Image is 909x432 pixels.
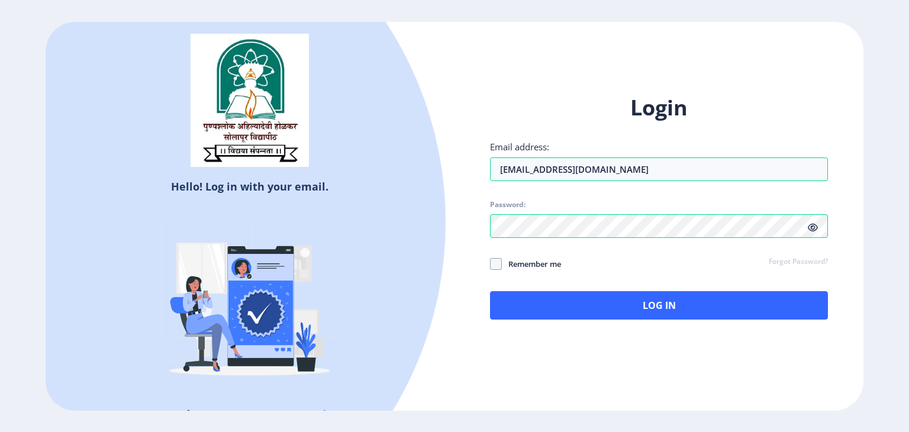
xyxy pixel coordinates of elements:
a: Forgot Password? [769,257,828,267]
button: Log In [490,291,828,320]
img: sulogo.png [191,34,309,167]
img: Verified-rafiki.svg [146,198,353,405]
label: Email address: [490,141,549,153]
h1: Login [490,94,828,122]
label: Password: [490,200,526,209]
span: Remember me [502,257,561,271]
a: Register [299,406,353,424]
h5: Don't have an account? [54,405,446,424]
input: Email address [490,157,828,181]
